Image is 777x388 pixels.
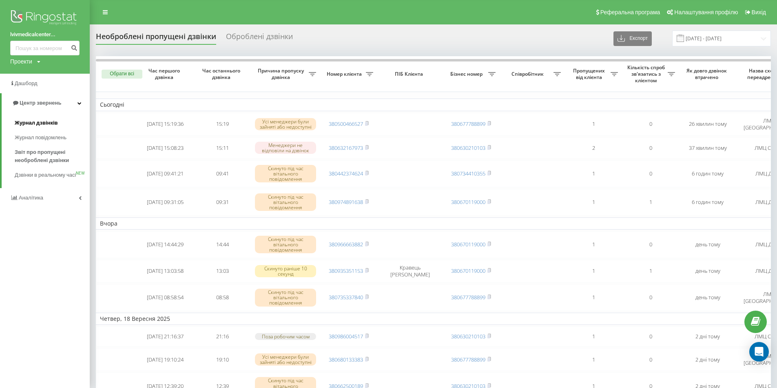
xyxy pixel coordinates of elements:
[200,68,244,80] span: Час останнього дзвінка
[255,289,316,307] div: Скинуто під час вітального повідомлення
[626,64,668,83] span: Кількість спроб зв'язатись з клієнтом
[137,189,194,216] td: [DATE] 09:31:05
[329,241,363,248] a: 380966663882
[451,198,485,206] a: 380670119000
[679,327,736,346] td: 2 дні тому
[194,137,251,159] td: 15:11
[143,68,187,80] span: Час першого дзвінка
[15,116,90,130] a: Журнал дзвінків
[565,113,622,136] td: 1
[447,71,488,77] span: Бізнес номер
[613,31,652,46] button: Експорт
[451,294,485,301] a: 380677788899
[96,32,216,45] div: Необроблені пропущені дзвінки
[194,260,251,283] td: 13:03
[622,260,679,283] td: 1
[329,333,363,340] a: 380986004517
[19,195,43,201] span: Аналiтика
[622,231,679,258] td: 0
[679,137,736,159] td: 37 хвилин тому
[255,193,316,211] div: Скинуто під час вітального повідомлення
[20,100,61,106] span: Центр звернень
[194,348,251,371] td: 19:10
[749,342,769,362] div: Open Intercom Messenger
[255,142,316,154] div: Менеджери не відповіли на дзвінок
[137,137,194,159] td: [DATE] 15:08:23
[451,241,485,248] a: 380670119000
[622,348,679,371] td: 0
[194,113,251,136] td: 15:19
[194,189,251,216] td: 09:31
[329,170,363,177] a: 380442374624
[504,71,553,77] span: Співробітник
[622,113,679,136] td: 0
[451,120,485,127] a: 380677788899
[15,134,66,142] span: Журнал повідомлень
[10,57,32,66] div: Проекти
[15,80,38,86] span: Дашборд
[137,348,194,371] td: [DATE] 19:10:24
[569,68,611,80] span: Пропущених від клієнта
[255,353,316,366] div: Усі менеджери були зайняті або недоступні
[679,284,736,311] td: день тому
[10,31,80,39] a: lvivmedicalcenter...
[622,327,679,346] td: 0
[329,294,363,301] a: 380735337840
[137,113,194,136] td: [DATE] 15:19:36
[137,160,194,187] td: [DATE] 09:41:21
[686,68,730,80] span: Як довго дзвінок втрачено
[255,118,316,130] div: Усі менеджери були зайняті або недоступні
[679,231,736,258] td: день тому
[15,168,90,182] a: Дзвінки в реальному часіNEW
[329,198,363,206] a: 380974891638
[329,267,363,274] a: 380935351153
[451,333,485,340] a: 380630210103
[137,260,194,283] td: [DATE] 13:03:58
[15,145,90,168] a: Звіт про пропущені необроблені дзвінки
[565,189,622,216] td: 1
[255,165,316,183] div: Скинуто під час вітального повідомлення
[679,348,736,371] td: 2 дні тому
[137,284,194,311] td: [DATE] 08:58:54
[377,260,443,283] td: Кравець [PERSON_NAME]
[565,137,622,159] td: 2
[622,137,679,159] td: 0
[565,260,622,283] td: 1
[565,231,622,258] td: 1
[679,260,736,283] td: день тому
[324,71,366,77] span: Номер клієнта
[329,356,363,363] a: 380680133383
[565,348,622,371] td: 1
[255,265,316,277] div: Скинуто раніше 10 секунд
[255,236,316,254] div: Скинуто під час вітального повідомлення
[622,284,679,311] td: 0
[679,160,736,187] td: 6 годин тому
[451,267,485,274] a: 380670119000
[565,160,622,187] td: 1
[226,32,293,45] div: Оброблені дзвінки
[679,113,736,136] td: 26 хвилин тому
[451,170,485,177] a: 380734410355
[137,327,194,346] td: [DATE] 21:16:37
[15,119,58,127] span: Журнал дзвінків
[679,189,736,216] td: 6 годин тому
[15,171,76,179] span: Дзвінки в реальному часі
[194,231,251,258] td: 14:44
[329,144,363,151] a: 380632167973
[10,8,80,28] img: Ringostat logo
[752,9,766,15] span: Вихід
[10,41,80,55] input: Пошук за номером
[622,189,679,216] td: 1
[194,284,251,311] td: 08:58
[2,93,90,113] a: Центр звернень
[194,160,251,187] td: 09:41
[565,284,622,311] td: 1
[329,120,363,127] a: 380500466527
[255,333,316,340] div: Поза робочим часом
[451,144,485,151] a: 380630210103
[451,356,485,363] a: 380677788899
[600,9,660,15] span: Реферальна програма
[622,160,679,187] td: 0
[137,231,194,258] td: [DATE] 14:44:29
[15,130,90,145] a: Журнал повідомлень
